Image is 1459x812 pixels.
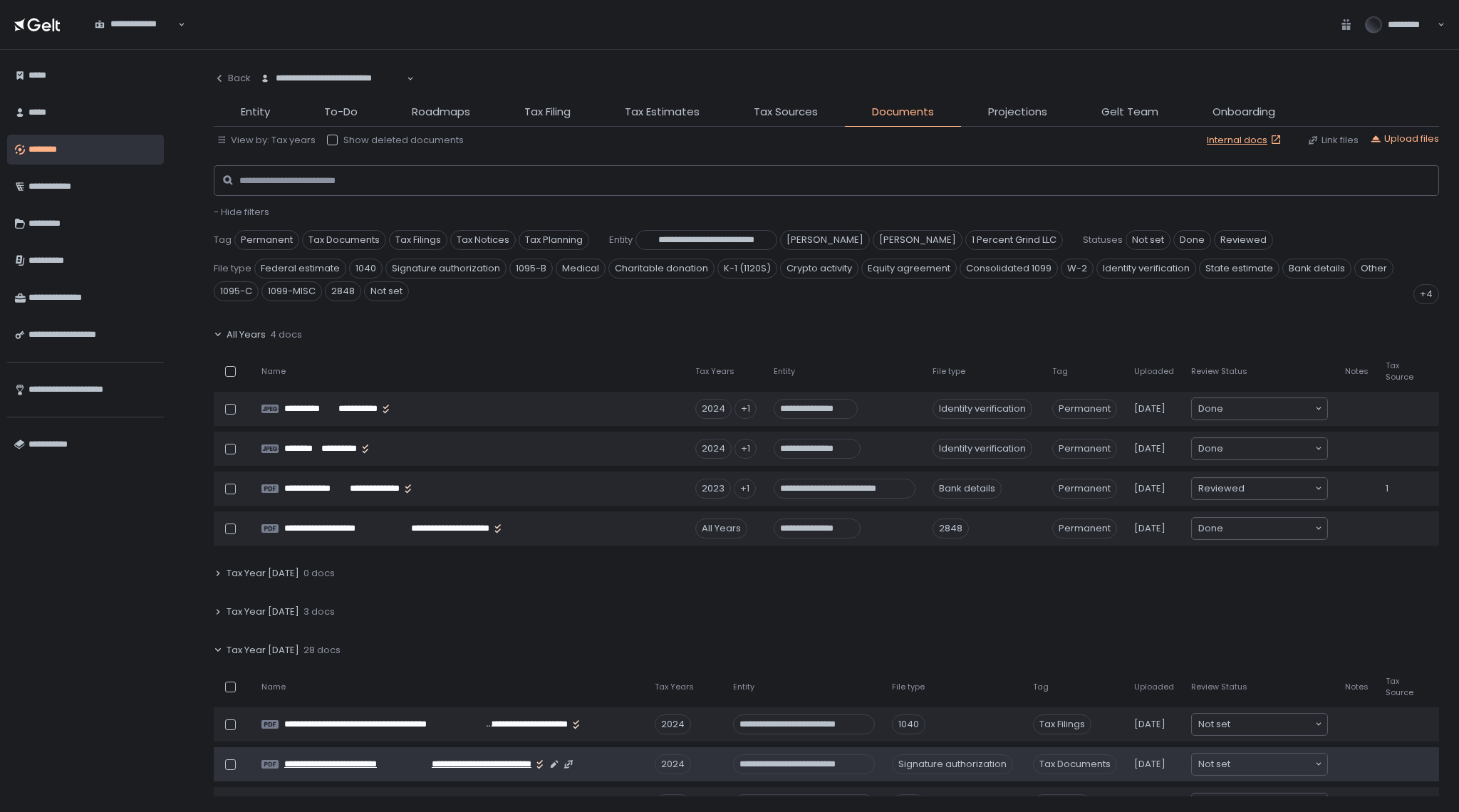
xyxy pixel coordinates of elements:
[892,682,925,692] span: File type
[933,366,965,377] span: File type
[1134,402,1165,415] span: [DATE]
[227,644,299,657] span: Tax Year [DATE]
[227,605,299,618] span: Tax Year [DATE]
[412,104,470,120] span: Roadmaps
[1191,682,1247,692] span: Review Status
[1052,366,1068,377] span: Tag
[1192,478,1327,499] div: Search for option
[302,230,386,250] span: Tax Documents
[774,366,795,377] span: Entity
[1386,676,1413,697] span: Tax Source
[609,234,633,246] span: Entity
[1282,259,1351,279] span: Bank details
[655,754,691,774] div: 2024
[1192,438,1327,459] div: Search for option
[450,230,516,250] span: Tax Notices
[214,205,269,219] span: - Hide filters
[780,259,858,279] span: Crypto activity
[324,104,358,120] span: To-Do
[1096,259,1196,279] span: Identity verification
[734,479,756,499] div: +1
[270,328,302,341] span: 4 docs
[1052,439,1117,459] span: Permanent
[695,479,731,499] div: 2023
[234,230,299,250] span: Permanent
[780,230,870,250] span: [PERSON_NAME]
[1230,717,1314,732] input: Search for option
[655,714,691,734] div: 2024
[254,259,346,279] span: Federal estimate
[1052,519,1117,538] span: Permanent
[261,366,286,377] span: Name
[214,234,232,246] span: Tag
[1307,134,1359,147] div: Link files
[933,479,1002,499] div: Bank details
[1370,132,1439,145] button: Upload files
[303,605,335,618] span: 3 docs
[1207,134,1284,147] a: Internal docs
[1192,518,1327,539] div: Search for option
[227,328,266,341] span: All Years
[625,104,700,120] span: Tax Estimates
[933,439,1032,459] div: Identity verification
[1033,682,1049,692] span: Tag
[695,519,747,538] div: All Years
[1192,714,1327,735] div: Search for option
[95,31,177,45] input: Search for option
[733,682,754,692] span: Entity
[509,259,553,279] span: 1095-B
[1134,718,1165,731] span: [DATE]
[1134,682,1174,692] span: Uploaded
[303,567,335,580] span: 0 docs
[214,206,269,219] button: - Hide filters
[861,259,957,279] span: Equity agreement
[1134,758,1165,771] span: [DATE]
[754,104,818,120] span: Tax Sources
[524,104,571,120] span: Tax Filing
[261,682,286,692] span: Name
[892,714,925,734] div: 1040
[217,134,316,147] div: View by: Tax years
[1052,479,1117,499] span: Permanent
[695,439,732,459] div: 2024
[556,259,606,279] span: Medical
[1191,366,1247,377] span: Review Status
[933,399,1032,419] div: Identity verification
[717,259,777,279] span: K-1 (1120S)
[1198,402,1223,416] span: Done
[519,230,589,250] span: Tax Planning
[960,259,1058,279] span: Consolidated 1099
[1245,482,1314,496] input: Search for option
[695,399,732,419] div: 2024
[965,230,1063,250] span: 1 Percent Grind LLC
[214,262,251,275] span: File type
[385,259,507,279] span: Signature authorization
[1345,682,1369,692] span: Notes
[1198,521,1223,536] span: Done
[1386,360,1413,382] span: Tax Source
[214,64,251,93] button: Back
[1134,442,1165,455] span: [DATE]
[933,519,969,538] div: 2848
[261,281,322,301] span: 1099-MISC
[1033,754,1117,774] span: Tax Documents
[1134,522,1165,535] span: [DATE]
[873,230,962,250] span: [PERSON_NAME]
[349,259,383,279] span: 1040
[389,230,447,250] span: Tax Filings
[1223,521,1314,536] input: Search for option
[260,85,405,99] input: Search for option
[655,682,694,692] span: Tax Years
[1126,230,1170,250] span: Not set
[1214,230,1273,250] span: Reviewed
[872,104,934,120] span: Documents
[1386,482,1388,495] span: 1
[695,366,734,377] span: Tax Years
[988,104,1047,120] span: Projections
[1198,757,1230,771] span: Not set
[303,644,341,657] span: 28 docs
[1198,717,1230,732] span: Not set
[1230,757,1314,771] input: Search for option
[227,567,299,580] span: Tax Year [DATE]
